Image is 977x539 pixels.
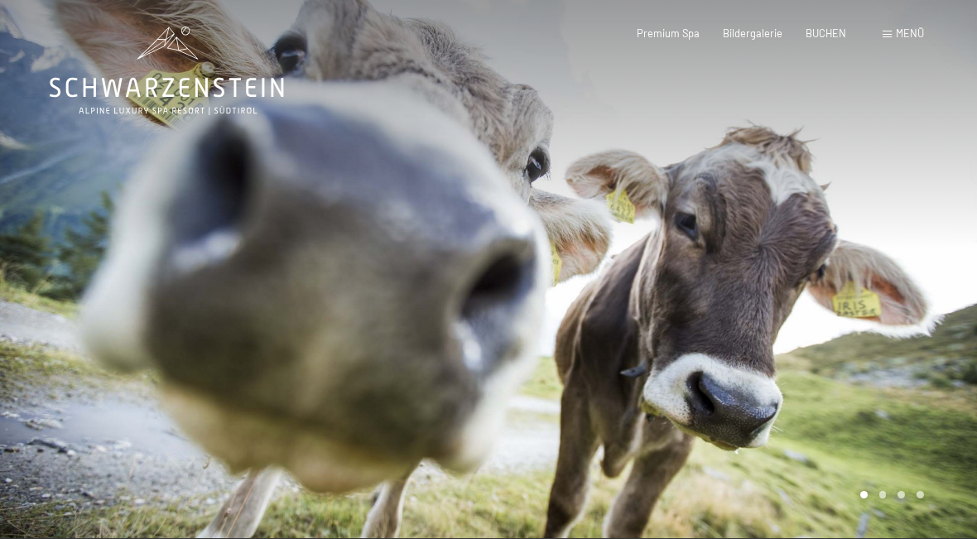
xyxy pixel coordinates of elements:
[860,491,868,498] div: Carousel Page 1 (Current Slide)
[898,491,905,498] div: Carousel Page 3
[896,26,924,40] span: Menü
[879,491,887,498] div: Carousel Page 2
[637,26,700,40] a: Premium Spa
[806,26,846,40] a: BUCHEN
[723,26,782,40] a: Bildergalerie
[917,491,924,498] div: Carousel Page 4
[854,491,924,498] div: Carousel Pagination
